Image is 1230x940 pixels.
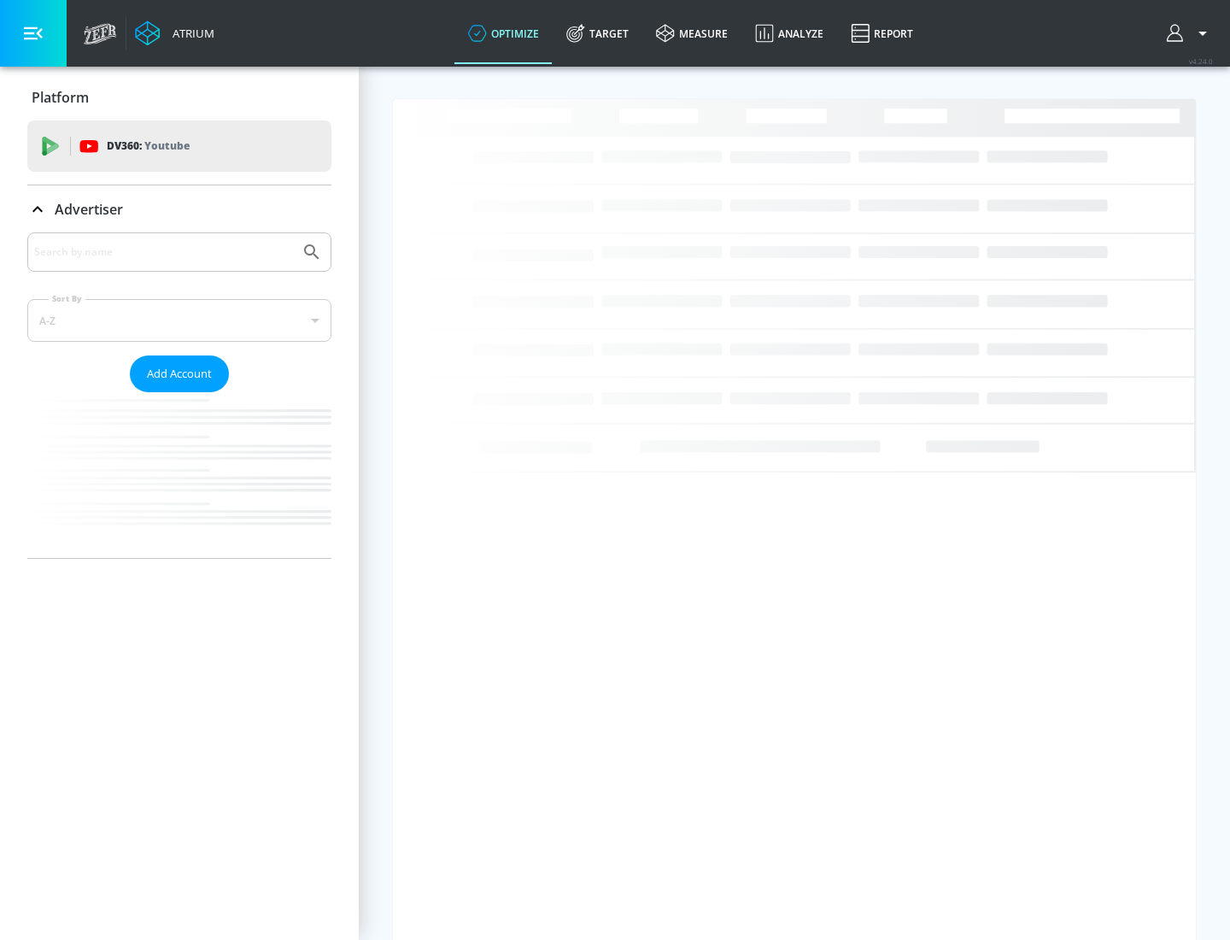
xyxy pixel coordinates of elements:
p: Youtube [144,137,190,155]
div: Platform [27,73,331,121]
a: Report [837,3,927,64]
nav: list of Advertiser [27,392,331,558]
div: A-Z [27,299,331,342]
a: measure [642,3,741,64]
div: DV360: Youtube [27,120,331,172]
button: Add Account [130,355,229,392]
a: Target [553,3,642,64]
p: Platform [32,88,89,107]
div: Advertiser [27,232,331,558]
div: Advertiser [27,185,331,233]
input: Search by name [34,241,293,263]
a: optimize [454,3,553,64]
span: v 4.24.0 [1189,56,1213,66]
p: Advertiser [55,200,123,219]
p: DV360: [107,137,190,156]
span: Add Account [147,364,212,384]
label: Sort By [49,293,85,304]
a: Atrium [135,21,214,46]
div: Atrium [166,26,214,41]
a: Analyze [741,3,837,64]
